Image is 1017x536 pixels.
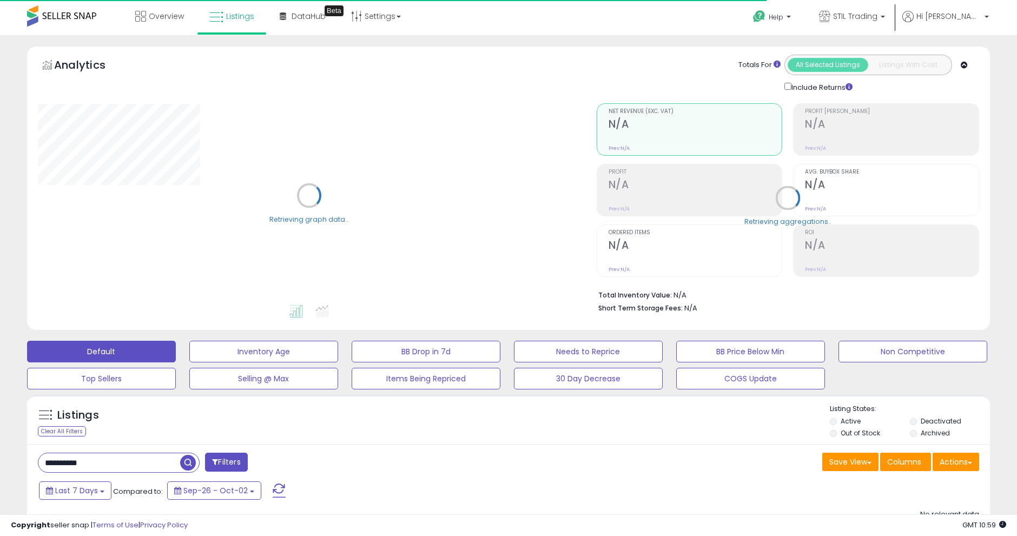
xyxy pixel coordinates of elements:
[838,341,987,362] button: Non Competitive
[189,341,338,362] button: Inventory Age
[113,486,163,497] span: Compared to:
[769,12,783,22] span: Help
[269,214,348,224] div: Retrieving graph data..
[676,368,825,389] button: COGS Update
[54,57,127,75] h5: Analytics
[325,5,344,16] div: Tooltip anchor
[39,481,111,500] button: Last 7 Days
[921,428,950,438] label: Archived
[27,368,176,389] button: Top Sellers
[55,485,98,496] span: Last 7 Days
[744,2,802,35] a: Help
[27,341,176,362] button: Default
[149,11,184,22] span: Overview
[93,520,138,530] a: Terms of Use
[933,453,979,471] button: Actions
[183,485,248,496] span: Sep-26 - Oct-02
[962,520,1006,530] span: 2025-10-10 10:59 GMT
[57,408,99,423] h5: Listings
[226,11,254,22] span: Listings
[902,11,989,35] a: Hi [PERSON_NAME]
[830,404,990,414] p: Listing States:
[167,481,261,500] button: Sep-26 - Oct-02
[776,81,866,92] div: Include Returns
[841,428,880,438] label: Out of Stock
[921,416,961,426] label: Deactivated
[514,368,663,389] button: 30 Day Decrease
[880,453,931,471] button: Columns
[352,341,500,362] button: BB Drop in 7d
[352,368,500,389] button: Items Being Repriced
[676,341,825,362] button: BB Price Below Min
[11,520,50,530] strong: Copyright
[189,368,338,389] button: Selling @ Max
[292,11,326,22] span: DataHub
[738,60,781,70] div: Totals For
[920,509,979,520] div: No relevant data
[140,520,188,530] a: Privacy Policy
[205,453,247,472] button: Filters
[868,58,948,72] button: Listings With Cost
[916,11,981,22] span: Hi [PERSON_NAME]
[788,58,868,72] button: All Selected Listings
[841,416,861,426] label: Active
[752,10,766,23] i: Get Help
[887,456,921,467] span: Columns
[514,341,663,362] button: Needs to Reprice
[38,426,86,436] div: Clear All Filters
[833,11,877,22] span: STIL Trading
[822,453,879,471] button: Save View
[11,520,188,531] div: seller snap | |
[744,216,831,226] div: Retrieving aggregations..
